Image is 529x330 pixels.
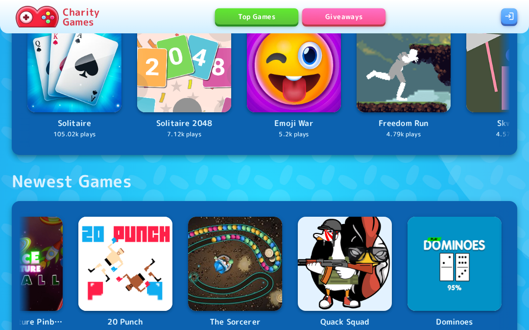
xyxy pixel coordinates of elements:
[188,217,282,311] img: Logo
[27,117,121,130] p: Solitaire
[408,316,502,329] p: Dominoes
[247,130,341,139] p: 5.2k plays
[78,217,172,311] img: Logo
[27,18,121,139] a: LogoSolitaire105.02k plays
[16,6,59,27] img: Charity.Games
[78,316,172,329] p: 20 Punch
[137,117,231,130] p: Solitaire 2048
[12,4,103,29] a: Charity Games
[357,18,451,112] img: Logo
[27,18,121,112] img: Logo
[215,8,298,25] a: Top Games
[298,217,392,311] img: Logo
[302,8,385,25] a: Giveaways
[357,117,451,130] p: Freedom Run
[357,18,451,139] a: LogoFreedom Run4.79k plays
[137,18,231,139] a: LogoSolitaire 20487.12k plays
[63,7,99,26] p: Charity Games
[247,18,341,112] img: Logo
[357,130,451,139] p: 4.79k plays
[137,18,231,112] img: Logo
[137,130,231,139] p: 7.12k plays
[298,316,392,329] p: Quack Squad
[188,316,282,329] p: The Sorcerer
[12,171,132,191] div: Newest Games
[247,18,341,139] a: LogoEmoji War5.2k plays
[27,130,121,139] p: 105.02k plays
[247,117,341,130] p: Emoji War
[408,217,502,311] img: Logo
